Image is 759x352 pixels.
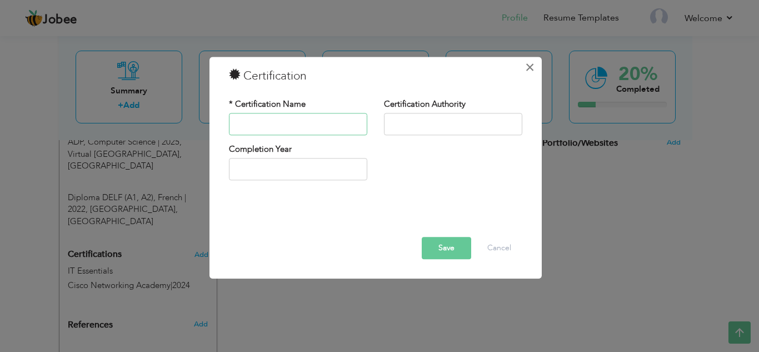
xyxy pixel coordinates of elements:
[229,143,292,155] label: Completion Year
[229,98,306,110] label: * Certification Name
[229,68,522,85] h3: Certification
[422,237,471,259] button: Save
[476,237,522,259] button: Cancel
[384,98,466,110] label: Certification Authority
[525,57,535,77] span: ×
[521,58,539,76] button: Close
